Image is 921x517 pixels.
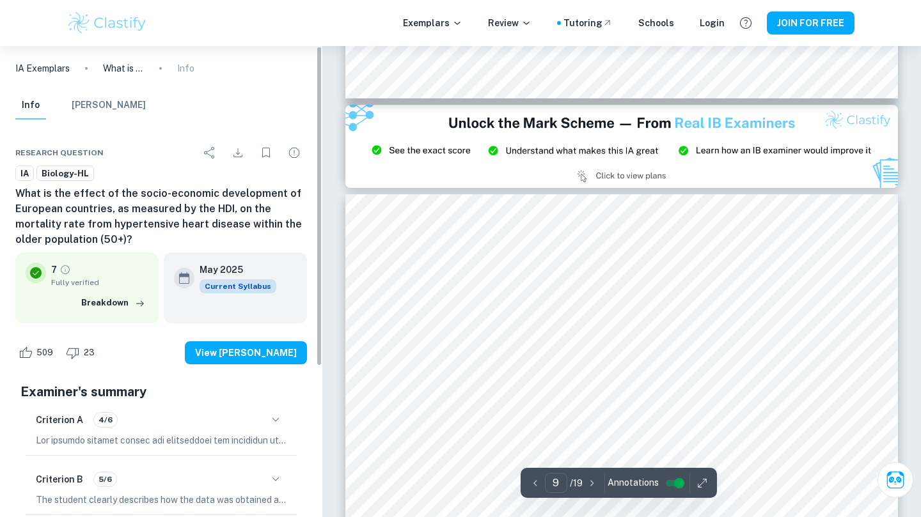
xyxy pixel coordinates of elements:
h6: May 2025 [200,263,266,277]
h5: Examiner's summary [20,382,302,401]
div: Dislike [63,343,102,363]
span: Annotations [608,476,659,490]
p: Info [177,61,194,75]
p: What is the effect of the socio-economic development of European countries, as measured by the HD... [103,61,144,75]
div: This exemplar is based on the current syllabus. Feel free to refer to it for inspiration/ideas wh... [200,279,276,293]
span: 4/6 [94,414,117,426]
img: Ad [345,105,898,188]
span: Research question [15,147,104,158]
a: IA Exemplars [15,61,70,75]
span: Biology-HL [37,167,93,180]
button: Breakdown [78,293,148,313]
div: Report issue [281,140,307,166]
p: 7 [51,263,57,277]
div: Download [225,140,251,166]
img: Clastify logo [67,10,148,36]
a: IA [15,166,34,181]
p: The student clearly describes how the data was obtained and processed, facilitating an easy under... [36,493,287,507]
a: Biology-HL [36,166,94,181]
span: 509 [29,346,60,359]
p: Exemplars [403,16,462,30]
div: Like [15,343,60,363]
a: Login [700,16,725,30]
p: / 19 [570,476,583,490]
span: 5/6 [94,474,116,485]
h6: Criterion B [36,472,83,486]
span: Fully verified [51,277,148,288]
h6: What is the effect of the socio-economic development of European countries, as measured by the HD... [15,186,307,247]
button: Ask Clai [878,462,913,498]
span: 23 [77,346,102,359]
a: Tutoring [563,16,613,30]
p: Review [488,16,531,30]
a: Grade fully verified [59,264,71,275]
button: JOIN FOR FREE [767,12,854,35]
h6: Criterion A [36,413,83,427]
button: View [PERSON_NAME] [185,341,307,364]
span: IA [16,167,33,180]
button: [PERSON_NAME] [72,91,146,120]
button: Help and Feedback [735,12,757,34]
span: Current Syllabus [200,279,276,293]
a: Schools [638,16,674,30]
div: Share [197,140,223,166]
button: Info [15,91,46,120]
p: Lor ipsumdo sitamet consec adi elitseddoei tem incididun utlaboree do mag aliquaen adminimv, quis... [36,433,287,447]
div: Bookmark [253,140,279,166]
